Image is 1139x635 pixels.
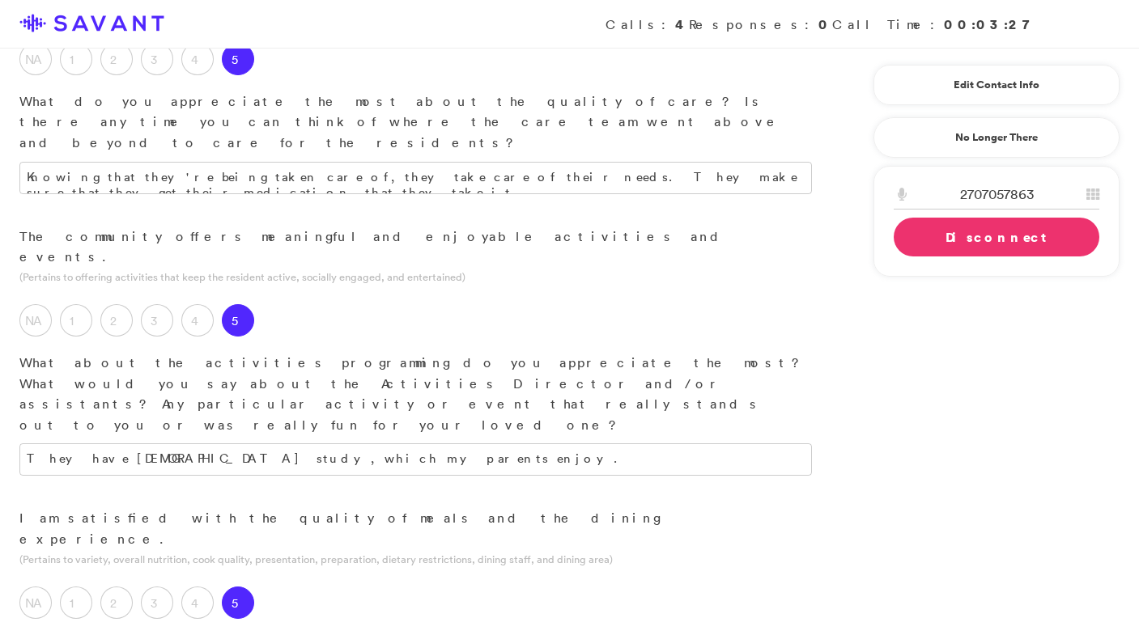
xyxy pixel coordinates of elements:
label: 3 [141,586,173,619]
label: 1 [60,586,92,619]
label: 5 [222,586,254,619]
strong: 00:03:27 [944,15,1039,33]
label: 3 [141,43,173,75]
p: (Pertains to variety, overall nutrition, cook quality, presentation, preparation, dietary restric... [19,552,812,567]
label: 4 [181,586,214,619]
strong: 0 [818,15,832,33]
p: I am satisfied with the quality of meals and the dining experience. [19,508,812,549]
label: 2 [100,43,133,75]
label: NA [19,304,52,337]
strong: 4 [675,15,689,33]
label: 2 [100,586,133,619]
label: 4 [181,43,214,75]
a: No Longer There [873,117,1120,158]
label: 5 [222,304,254,337]
label: 2 [100,304,133,337]
label: 1 [60,304,92,337]
p: (Pertains to offering activities that keep the resident active, socially engaged, and entertained) [19,269,812,285]
label: NA [19,43,52,75]
p: What about the activities programming do you appreciate the most? What would you say about the Ac... [19,353,812,435]
label: 3 [141,304,173,337]
a: Edit Contact Info [894,72,1099,98]
label: 1 [60,43,92,75]
label: 4 [181,304,214,337]
label: 5 [222,43,254,75]
p: The community offers meaningful and enjoyable activities and events. [19,226,812,268]
p: What do you appreciate the most about the quality of care? Is there any time you can think of whe... [19,91,812,154]
label: NA [19,586,52,619]
a: Disconnect [894,218,1099,256]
